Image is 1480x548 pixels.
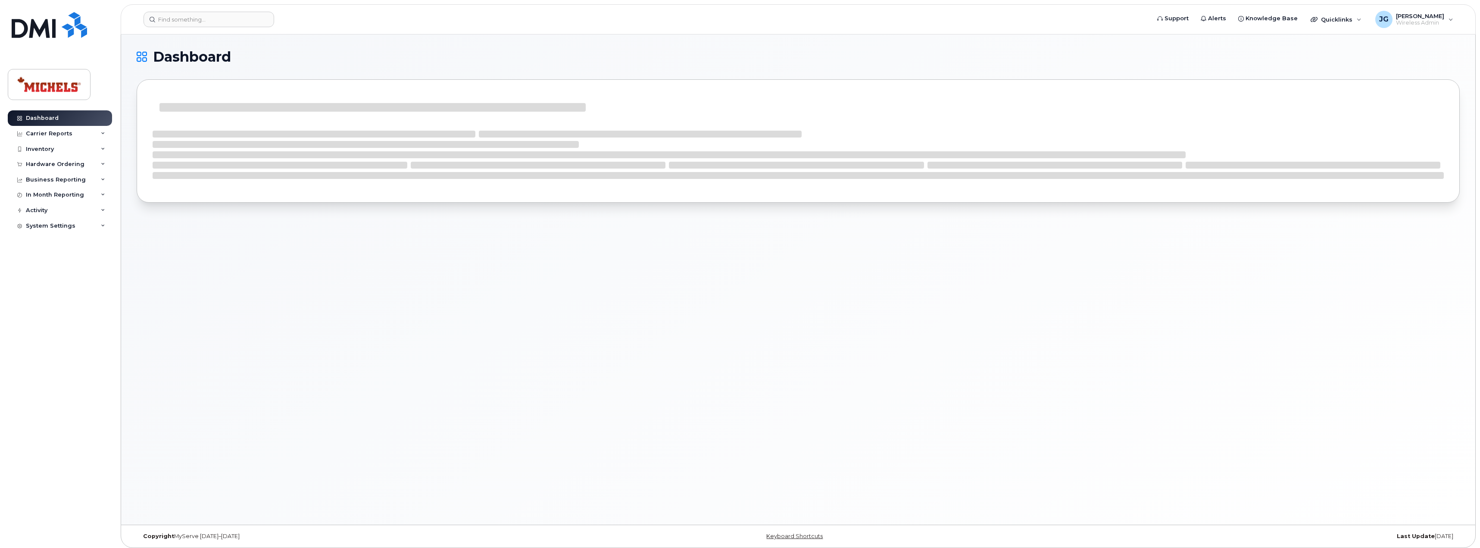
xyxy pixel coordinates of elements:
[137,533,578,540] div: MyServe [DATE]–[DATE]
[153,50,231,63] span: Dashboard
[1019,533,1460,540] div: [DATE]
[143,533,174,539] strong: Copyright
[766,533,823,539] a: Keyboard Shortcuts
[1397,533,1435,539] strong: Last Update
